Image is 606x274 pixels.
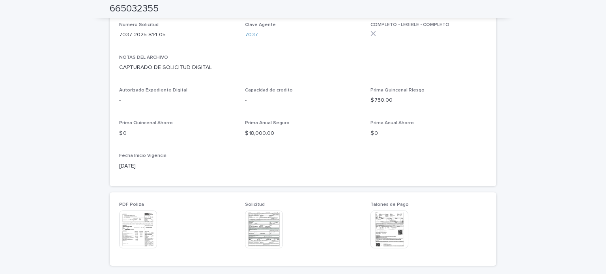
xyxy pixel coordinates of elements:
span: Capacidad de credito [245,88,293,93]
p: $ 18,000.00 [245,129,361,138]
span: PDF Poliza [119,202,144,207]
p: $ 0 [370,129,487,138]
p: [DATE] [119,162,236,170]
span: Prima Quincenal Ahorro [119,121,173,125]
p: $ 0 [119,129,236,138]
span: Autorizado Expediente Digital [119,88,187,93]
span: Prima Anual Ahorro [370,121,414,125]
span: Fecha Inicio Vigencia [119,153,166,158]
span: COMPLETO - LEGIBLE - COMPLETO [370,22,449,27]
p: $ 750.00 [370,96,487,104]
p: 7037-2025-S14-05 [119,31,236,39]
p: - [119,96,236,104]
span: Solicitud [245,202,265,207]
span: Prima Quincenal Riesgo [370,88,425,93]
a: 7037 [245,31,258,39]
span: Numero Solicitud [119,22,159,27]
span: Prima Anual Seguro [245,121,290,125]
p: CAPTURADO DE SOLICITUD DIGITAL [119,63,487,72]
span: Talones de Pago [370,202,409,207]
p: - [245,96,361,104]
span: NOTAS DEL ARCHIVO [119,55,168,60]
span: Clave Agente [245,22,276,27]
h2: 665032355 [110,3,159,15]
